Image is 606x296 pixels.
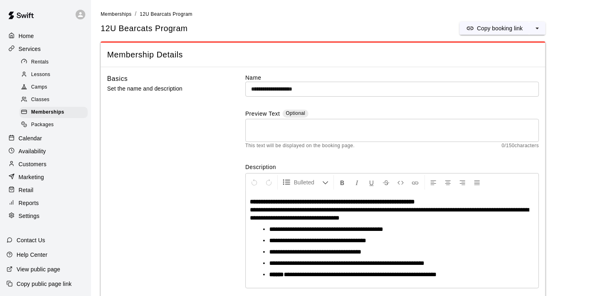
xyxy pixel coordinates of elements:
button: Redo [262,175,276,190]
span: 0 / 150 characters [502,142,539,150]
button: Justify Align [470,175,484,190]
button: Insert Code [394,175,408,190]
a: Rentals [19,56,91,68]
button: Undo [247,175,261,190]
button: Right Align [456,175,469,190]
div: Classes [19,94,88,106]
div: Rentals [19,57,88,68]
label: Description [245,163,539,171]
button: Format Italics [350,175,364,190]
a: Calendar [6,132,84,144]
nav: breadcrumb [101,10,596,19]
p: Set the name and description [107,84,220,94]
label: Name [245,74,539,82]
p: Copy public page link [17,280,72,288]
a: Packages [19,119,91,131]
p: Home [19,32,34,40]
div: Lessons [19,69,88,80]
p: Retail [19,186,34,194]
p: Help Center [17,251,47,259]
p: Availability [19,147,46,155]
span: This text will be displayed on the booking page. [245,142,355,150]
p: Customers [19,160,46,168]
span: Rentals [31,58,49,66]
span: Classes [31,96,49,104]
div: Packages [19,119,88,131]
p: Calendar [19,134,42,142]
p: Reports [19,199,39,207]
button: Insert Link [408,175,422,190]
a: Classes [19,94,91,106]
span: Membership Details [107,49,539,60]
p: View public page [17,265,60,273]
h6: Basics [107,74,128,84]
a: Services [6,43,84,55]
span: Camps [31,83,47,91]
a: Lessons [19,68,91,81]
p: Settings [19,212,40,220]
span: Packages [31,121,54,129]
span: Memberships [31,108,64,116]
button: Format Bold [336,175,349,190]
button: Formatting Options [279,175,332,190]
p: Marketing [19,173,44,181]
a: Memberships [19,106,91,119]
label: Preview Text [245,110,280,119]
a: Marketing [6,171,84,183]
span: Bulleted List [294,178,322,186]
a: Settings [6,210,84,222]
a: Memberships [101,11,131,17]
a: Availability [6,145,84,157]
a: Reports [6,197,84,209]
a: Customers [6,158,84,170]
span: 12U Bearcats Program [140,11,192,17]
a: Camps [19,81,91,94]
span: Optional [286,110,305,116]
button: Format Underline [365,175,378,190]
p: Copy booking link [477,24,523,32]
button: Center Align [441,175,455,190]
a: Retail [6,184,84,196]
li: / [135,10,136,18]
div: Memberships [19,107,88,118]
div: Camps [19,82,88,93]
button: Format Strikethrough [379,175,393,190]
p: Contact Us [17,236,45,244]
p: Services [19,45,41,53]
div: split button [460,22,545,35]
button: select merge strategy [529,22,545,35]
span: Lessons [31,71,51,79]
span: 12U Bearcats Program [101,23,188,34]
button: Copy booking link [460,22,529,35]
a: Home [6,30,84,42]
button: Left Align [427,175,440,190]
